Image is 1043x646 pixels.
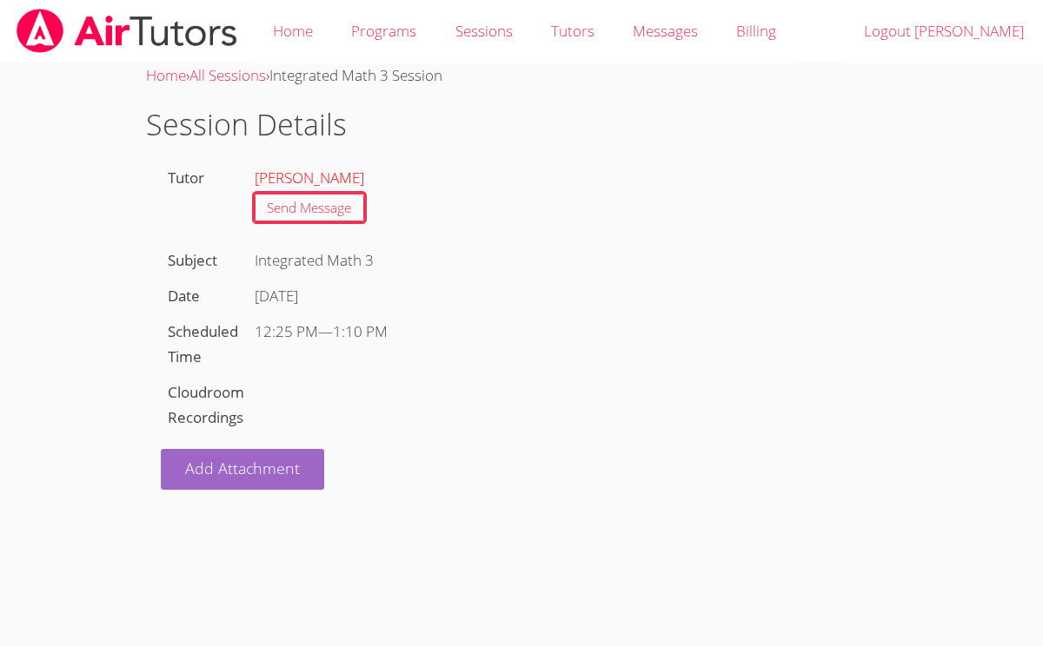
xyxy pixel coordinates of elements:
[633,21,698,41] span: Messages
[168,250,217,270] label: Subject
[248,243,507,279] div: Integrated Math 3
[189,65,266,85] a: All Sessions
[161,449,324,490] a: Add Attachment
[269,65,442,85] span: Integrated Math 3 Session
[168,321,238,366] label: Scheduled Time
[146,102,897,147] h1: Session Details
[15,9,239,53] img: airtutors_banner-c4298cdbf04f3fff15de1276eac7730deb9818008684d7c2e4769d2f7ddbe033.png
[146,65,186,85] a: Home
[146,63,897,89] div: › ›
[168,168,204,188] label: Tutor
[255,320,500,345] div: —
[255,168,364,188] a: [PERSON_NAME]
[333,321,388,341] span: 1:10 PM
[255,284,500,309] div: [DATE]
[168,286,200,306] label: Date
[255,194,365,222] a: Send Message
[168,382,244,427] label: Cloudroom Recordings
[255,321,318,341] span: 12:25 PM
